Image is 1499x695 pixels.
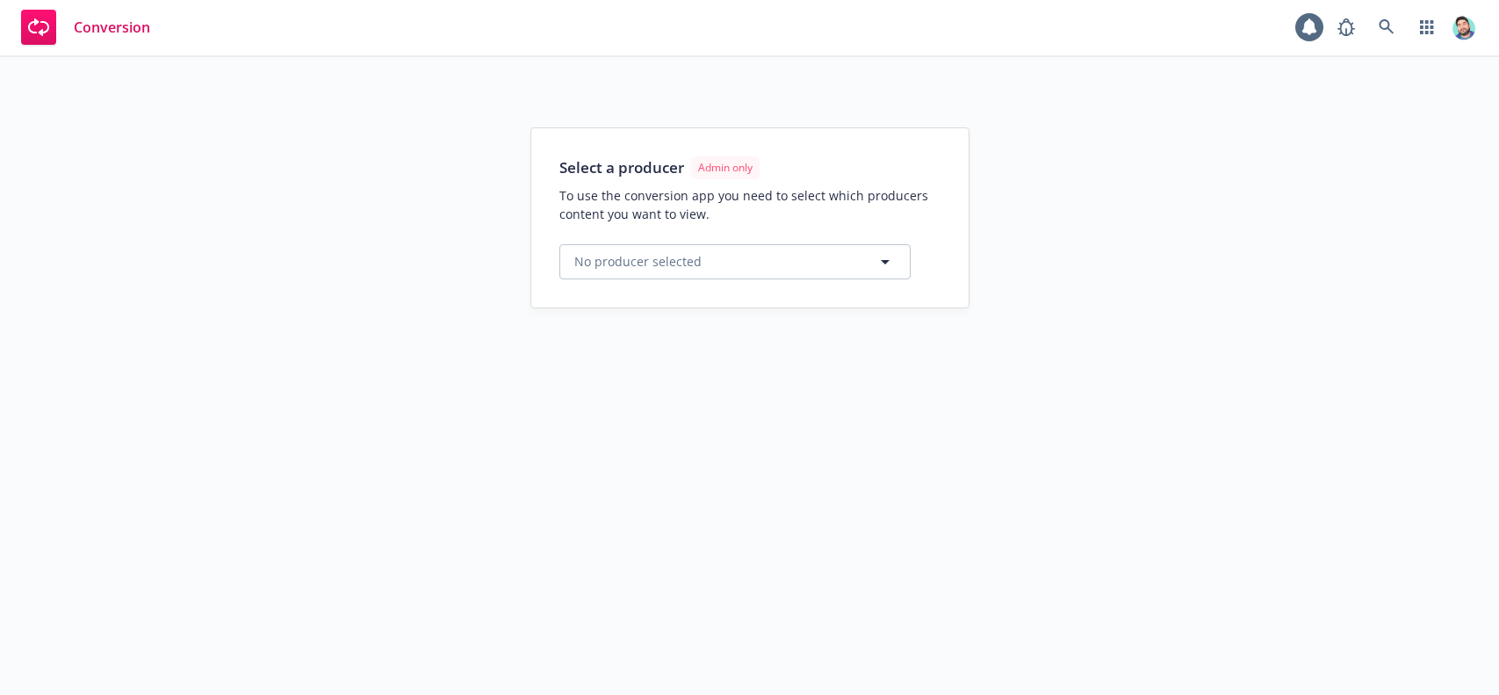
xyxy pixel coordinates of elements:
span: No producer selected [574,252,702,271]
h1: Select a producer [559,158,684,177]
a: Switch app [1409,10,1445,45]
span: To use the conversion app you need to select which producers content you want to view. [559,186,940,223]
button: No producer selected [559,244,911,279]
span: Conversion [74,20,150,34]
span: Admin only [698,160,753,176]
a: Search [1369,10,1404,45]
img: photo [1450,13,1478,41]
a: Conversion [14,3,157,52]
a: Report a Bug [1329,10,1364,45]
